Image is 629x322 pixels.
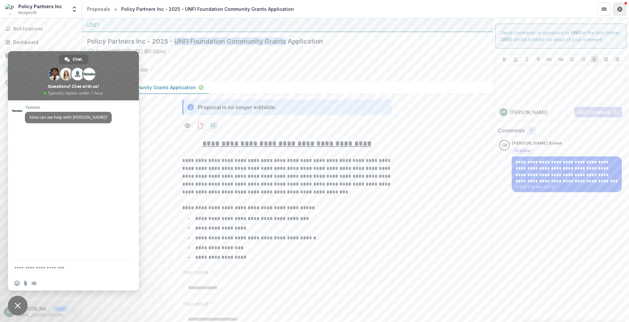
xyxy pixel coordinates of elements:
div: Saved [DATE] ( [DATE] @ 2:32pm ) [96,48,166,55]
button: Notifications [3,24,79,34]
nav: breadcrumb [85,4,296,14]
button: Get Help [613,3,626,16]
button: Ordered List [580,55,587,63]
button: Bullet List [568,55,576,63]
p: [PERSON_NAME] Brown [512,140,562,147]
p: Your email [182,300,208,308]
a: Proposals [3,64,79,74]
button: More [70,308,78,316]
button: Align Left [591,55,599,63]
button: Bold [500,55,508,63]
span: Grantee [515,149,530,153]
span: 1 [530,128,532,134]
a: Dashboard [3,37,79,48]
a: Tasks [3,50,79,61]
a: Proposals [85,4,113,14]
button: Strike [534,55,542,63]
a: Chat [59,54,88,64]
span: Send a file [23,281,28,286]
span: Notifications [13,26,76,32]
div: Send comments or questions to in the box below. will be notified via email of your comment. [495,24,627,49]
button: Preview 3ad3e7e1-8f2a-4303-9793-a0f99c50aeae-0.pdf [182,120,193,131]
button: Partners [598,3,611,16]
strong: UNFI [571,30,581,35]
button: download-proposal [208,120,219,131]
img: Policy Partners Inc [5,4,16,14]
p: [DATE] 8:15 AM • [DATE] [516,185,618,190]
span: Audio message [31,281,37,286]
h2: Policy Partners Inc - 2025 - UNFI Foundation Community Grants Application [87,37,477,45]
button: Heading 2 [557,55,565,63]
button: Heading 1 [545,55,553,63]
button: Italicize [523,55,531,63]
p: [PERSON_NAME] [510,109,547,116]
p: UNFI Foundation Community Grants Application [87,84,196,91]
div: Policy Partners Inc [18,3,62,10]
span: How can we help with [PERSON_NAME]? [29,114,107,120]
p: Your name [182,268,209,276]
div: Proposals [87,6,110,12]
div: Policy Partners Inc - 2025 - UNFI Foundation Community Grants Application [121,6,294,12]
button: Align Right [613,55,621,63]
p: [EMAIL_ADDRESS][DOMAIN_NAME] [17,312,67,318]
a: Documents [3,77,79,88]
a: Close chat [8,296,28,315]
div: UNFI [87,21,487,29]
div: Proposal is no longer editable. [198,103,276,111]
button: Underline [512,55,520,63]
div: Dashboard [13,39,74,46]
div: Carrie Y. Hepburn Brown [501,111,505,114]
span: Insert an emoji [14,281,20,286]
span: Chat [73,54,82,64]
button: Add Comment [574,107,622,117]
div: Carrie Y. Hepburn Brown [7,310,12,314]
p: User [54,306,67,312]
button: Align Center [602,55,610,63]
h2: Comments [498,128,525,134]
div: Carrie Y. Hepburn Brown [502,143,507,148]
strong: UNFI [501,37,512,42]
button: download-proposal [195,120,206,131]
span: Temelio [25,105,112,110]
p: [PERSON_NAME] Brown [17,305,51,312]
span: Nonprofit [18,10,37,16]
button: Open entity switcher [70,3,79,16]
textarea: Compose your message... [14,260,119,276]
